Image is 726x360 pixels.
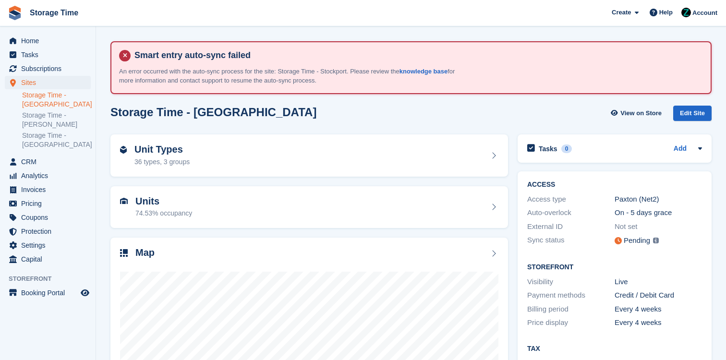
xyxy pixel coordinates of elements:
[120,249,128,257] img: map-icn-33ee37083ee616e46c38cad1a60f524a97daa1e2b2c8c0bc3eb3415660979fc1.svg
[110,186,508,228] a: Units 74.53% occupancy
[5,62,91,75] a: menu
[22,91,91,109] a: Storage Time - [GEOGRAPHIC_DATA]
[674,144,687,155] a: Add
[615,194,702,205] div: Paxton (Net2)
[5,239,91,252] a: menu
[22,111,91,129] a: Storage Time - [PERSON_NAME]
[527,304,615,315] div: Billing period
[134,144,190,155] h2: Unit Types
[612,8,631,17] span: Create
[131,50,703,61] h4: Smart entry auto-sync failed
[527,207,615,218] div: Auto-overlock
[5,76,91,89] a: menu
[21,239,79,252] span: Settings
[5,183,91,196] a: menu
[659,8,673,17] span: Help
[22,131,91,149] a: Storage Time - [GEOGRAPHIC_DATA]
[5,197,91,210] a: menu
[620,108,662,118] span: View on Store
[26,5,82,21] a: Storage Time
[5,211,91,224] a: menu
[120,146,127,154] img: unit-type-icn-2b2737a686de81e16bb02015468b77c625bbabd49415b5ef34ead5e3b44a266d.svg
[8,6,22,20] img: stora-icon-8386f47178a22dfd0bd8f6a31ec36ba5ce8667c1dd55bd0f319d3a0aa187defe.svg
[5,225,91,238] a: menu
[615,221,702,232] div: Not set
[692,8,717,18] span: Account
[79,287,91,299] a: Preview store
[5,155,91,168] a: menu
[120,198,128,204] img: unit-icn-7be61d7bf1b0ce9d3e12c5938cc71ed9869f7b940bace4675aadf7bd6d80202e.svg
[21,211,79,224] span: Coupons
[21,183,79,196] span: Invoices
[21,62,79,75] span: Subscriptions
[527,317,615,328] div: Price display
[399,68,448,75] a: knowledge base
[21,48,79,61] span: Tasks
[5,169,91,182] a: menu
[527,235,615,247] div: Sync status
[527,194,615,205] div: Access type
[21,155,79,168] span: CRM
[21,286,79,300] span: Booking Portal
[561,144,572,153] div: 0
[527,345,702,353] h2: Tax
[5,34,91,48] a: menu
[615,317,702,328] div: Every 4 weeks
[673,106,712,121] div: Edit Site
[653,238,659,243] img: icon-info-grey-7440780725fd019a000dd9b08b2336e03edf1995a4989e88bcd33f0948082b44.svg
[527,221,615,232] div: External ID
[110,106,316,119] h2: Storage Time - [GEOGRAPHIC_DATA]
[615,276,702,288] div: Live
[134,157,190,167] div: 36 types, 3 groups
[615,304,702,315] div: Every 4 weeks
[21,197,79,210] span: Pricing
[527,264,702,271] h2: Storefront
[110,134,508,177] a: Unit Types 36 types, 3 groups
[681,8,691,17] img: Zain Sarwar
[615,207,702,218] div: On - 5 days grace
[615,290,702,301] div: Credit / Debit Card
[119,67,455,85] p: An error occurred with the auto-sync process for the site: Storage Time - Stockport. Please revie...
[135,247,155,258] h2: Map
[21,34,79,48] span: Home
[527,181,702,189] h2: ACCESS
[5,252,91,266] a: menu
[539,144,557,153] h2: Tasks
[135,196,192,207] h2: Units
[527,276,615,288] div: Visibility
[135,208,192,218] div: 74.53% occupancy
[21,225,79,238] span: Protection
[21,252,79,266] span: Capital
[527,290,615,301] div: Payment methods
[9,274,96,284] span: Storefront
[5,48,91,61] a: menu
[609,106,665,121] a: View on Store
[624,235,650,246] div: Pending
[21,169,79,182] span: Analytics
[5,286,91,300] a: menu
[21,76,79,89] span: Sites
[673,106,712,125] a: Edit Site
